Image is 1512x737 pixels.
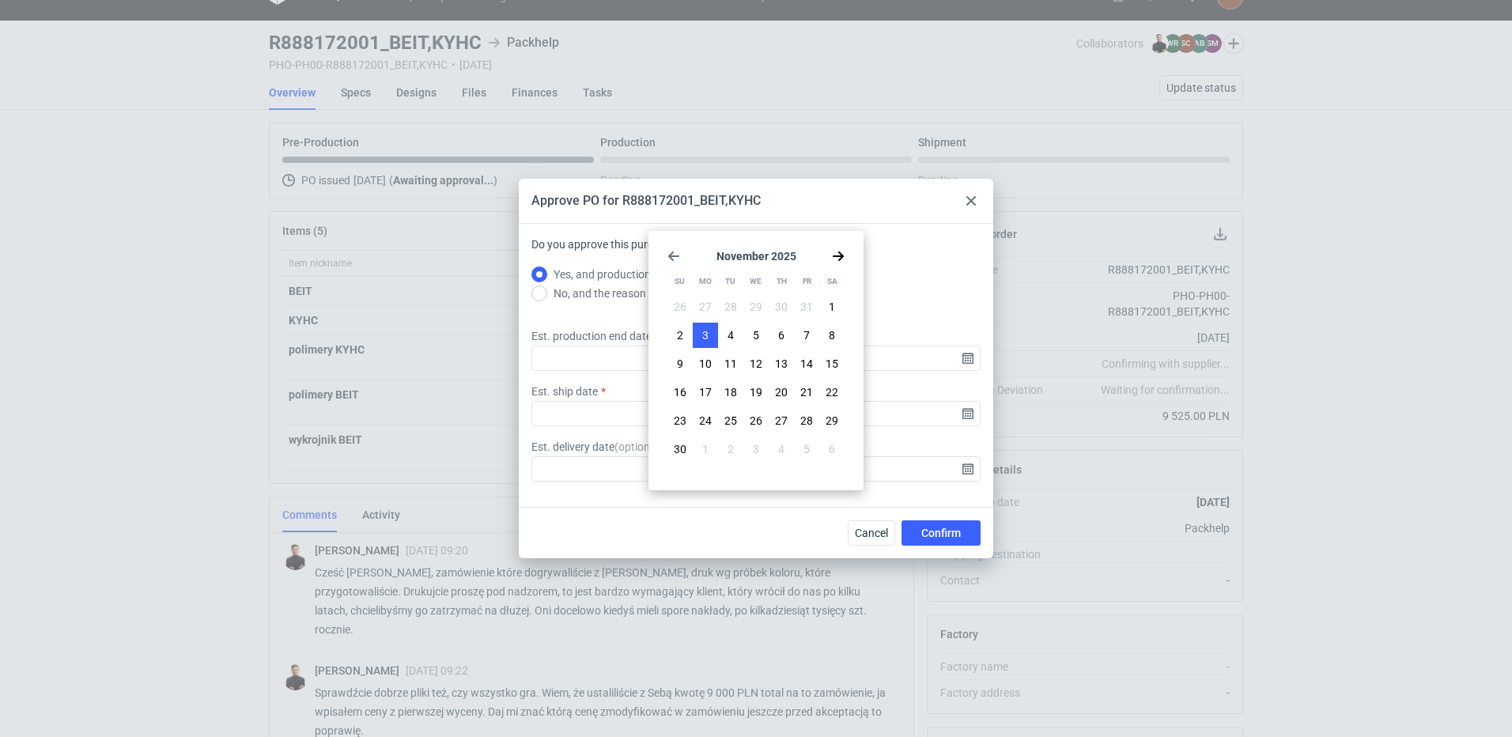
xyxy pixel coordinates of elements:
button: Thu Nov 06 2025 [769,323,794,348]
button: Sun Nov 09 2025 [667,351,693,376]
span: 18 [724,384,737,400]
button: Sun Nov 23 2025 [667,408,693,433]
button: Fri Nov 21 2025 [794,380,819,405]
button: Thu Nov 13 2025 [769,351,794,376]
span: 27 [775,413,788,429]
span: 16 [674,384,686,400]
button: Wed Nov 05 2025 [743,323,769,348]
label: Est. production end date [531,328,652,344]
span: 17 [699,384,712,400]
span: 28 [800,413,813,429]
button: Thu Oct 30 2025 [769,294,794,319]
button: Sun Oct 26 2025 [667,294,693,319]
span: 31 [800,299,813,315]
span: 7 [803,327,810,343]
span: 23 [674,413,686,429]
button: Wed Nov 26 2025 [743,408,769,433]
span: 19 [750,384,762,400]
button: Mon Nov 17 2025 [693,380,718,405]
span: 25 [724,413,737,429]
button: Sat Nov 29 2025 [819,408,845,433]
button: Thu Nov 20 2025 [769,380,794,405]
span: Cancel [855,527,888,539]
span: 5 [753,327,759,343]
section: November 2025 [667,250,845,263]
span: 26 [750,413,762,429]
span: 29 [750,299,762,315]
button: Sat Nov 08 2025 [819,323,845,348]
span: 21 [800,384,813,400]
span: 3 [702,327,709,343]
span: 20 [775,384,788,400]
label: Est. ship date [531,384,598,399]
div: Tu [718,269,743,294]
button: Wed Nov 19 2025 [743,380,769,405]
span: 5 [803,441,810,457]
span: 2 [728,441,734,457]
span: 11 [724,356,737,372]
button: Wed Dec 03 2025 [743,437,769,462]
span: 22 [826,384,838,400]
button: Sun Nov 30 2025 [667,437,693,462]
span: 1 [702,441,709,457]
span: 8 [829,327,835,343]
button: Tue Nov 25 2025 [718,408,743,433]
button: Fri Nov 07 2025 [794,323,819,348]
span: 30 [775,299,788,315]
span: 26 [674,299,686,315]
span: 29 [826,413,838,429]
button: Mon Nov 10 2025 [693,351,718,376]
div: Mo [693,269,717,294]
span: 6 [778,327,784,343]
span: 9 [677,356,683,372]
button: Fri Nov 28 2025 [794,408,819,433]
span: 2 [677,327,683,343]
span: 14 [800,356,813,372]
button: Thu Nov 27 2025 [769,408,794,433]
span: 27 [699,299,712,315]
span: 13 [775,356,788,372]
span: 28 [724,299,737,315]
span: 6 [829,441,835,457]
div: Th [769,269,794,294]
span: 10 [699,356,712,372]
span: ( optional ) [614,440,663,453]
button: Sat Nov 15 2025 [819,351,845,376]
span: 15 [826,356,838,372]
label: Est. delivery date [531,439,663,455]
svg: Go back 1 month [667,250,680,263]
button: Mon Nov 03 2025 [693,323,718,348]
span: 1 [829,299,835,315]
label: Do you approve this purchase order? [531,236,711,265]
button: Mon Oct 27 2025 [693,294,718,319]
button: Tue Nov 04 2025 [718,323,743,348]
button: Mon Nov 24 2025 [693,408,718,433]
button: Wed Nov 12 2025 [743,351,769,376]
button: Fri Dec 05 2025 [794,437,819,462]
span: 12 [750,356,762,372]
button: Sat Dec 06 2025 [819,437,845,462]
span: 4 [728,327,734,343]
div: Fr [795,269,819,294]
button: Tue Dec 02 2025 [718,437,743,462]
button: Sun Nov 02 2025 [667,323,693,348]
button: Mon Dec 01 2025 [693,437,718,462]
button: Sun Nov 16 2025 [667,380,693,405]
button: Sat Nov 01 2025 [819,294,845,319]
button: Fri Oct 31 2025 [794,294,819,319]
div: Sa [820,269,845,294]
span: 3 [753,441,759,457]
button: Tue Nov 11 2025 [718,351,743,376]
span: 24 [699,413,712,429]
button: Wed Oct 29 2025 [743,294,769,319]
span: 4 [778,441,784,457]
span: 30 [674,441,686,457]
button: Tue Nov 18 2025 [718,380,743,405]
div: Su [667,269,692,294]
button: Tue Oct 28 2025 [718,294,743,319]
button: Cancel [848,520,895,546]
button: Sat Nov 22 2025 [819,380,845,405]
button: Confirm [902,520,981,546]
svg: Go forward 1 month [832,250,845,263]
button: Thu Dec 04 2025 [769,437,794,462]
